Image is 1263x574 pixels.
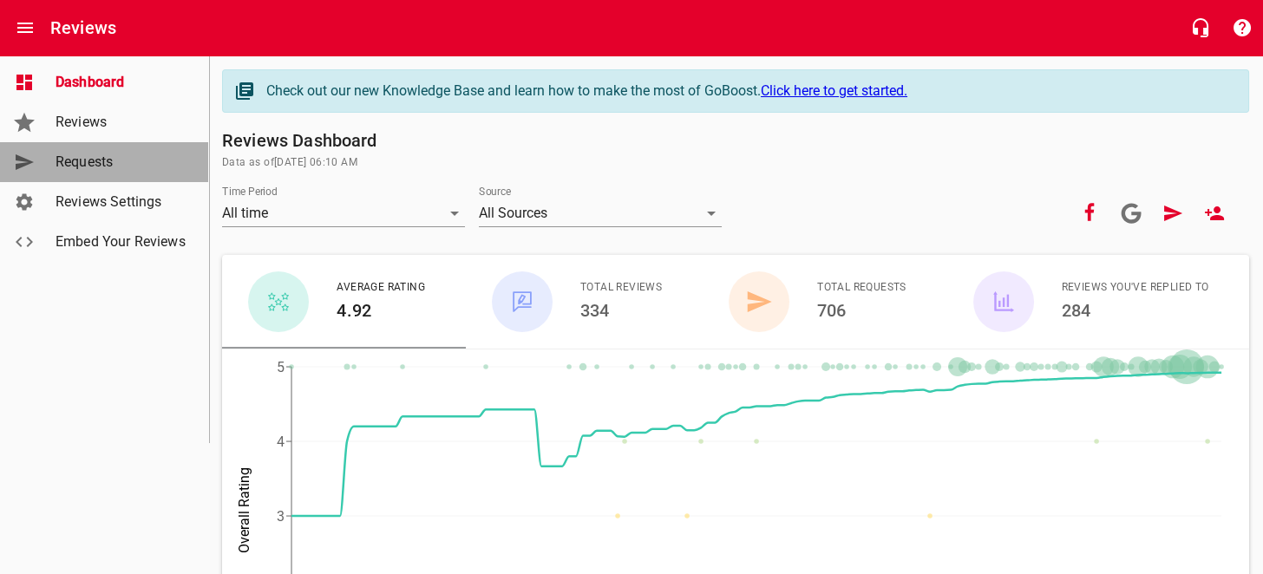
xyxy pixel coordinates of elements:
label: Source [479,186,511,197]
span: Reviews Settings [56,192,187,212]
tspan: 4 [277,434,285,450]
h6: 4.92 [337,297,425,324]
label: Time Period [222,186,278,197]
a: Request Review [1152,192,1194,234]
span: Average Rating [337,279,425,297]
span: Reviews [56,112,187,133]
tspan: Overall Rating [236,467,252,553]
h6: 706 [817,297,906,324]
div: Check out our new Knowledge Base and learn how to make the most of GoBoost. [266,81,1231,101]
a: Click here to get started. [761,82,907,99]
h6: 284 [1062,297,1209,324]
tspan: 3 [277,508,285,525]
h6: 334 [580,297,662,324]
span: Requests [56,152,187,173]
span: Dashboard [56,72,187,93]
button: Live Chat [1180,7,1221,49]
button: Support Portal [1221,7,1263,49]
tspan: 5 [277,359,285,375]
div: All Sources [479,199,722,227]
button: Your Facebook account is connected [1069,192,1110,234]
span: Total Reviews [580,279,662,297]
a: Connect your Google account [1110,192,1152,234]
button: Open drawer [4,7,46,49]
a: New User [1194,192,1235,234]
span: Embed Your Reviews [56,232,187,252]
h6: Reviews [50,14,116,42]
h6: Reviews Dashboard [222,127,1249,154]
span: Reviews You've Replied To [1062,279,1209,297]
div: All time [222,199,465,227]
span: Data as of [DATE] 06:10 AM [222,154,1249,172]
span: Total Requests [817,279,906,297]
